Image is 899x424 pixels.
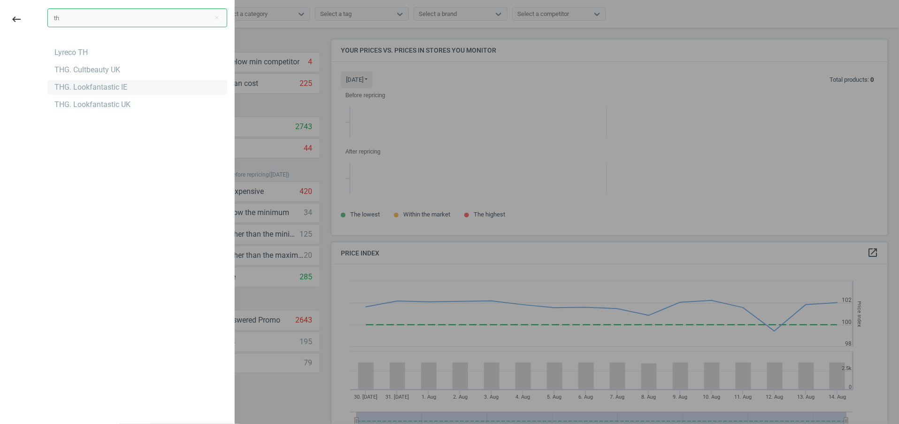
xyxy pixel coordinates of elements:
[11,14,22,25] i: keyboard_backspace
[54,82,127,93] div: THG. Lookfantastic IE
[6,8,27,31] button: keyboard_backspace
[54,100,131,110] div: THG. Lookfantastic UK
[47,8,227,27] input: Search campaign
[209,14,223,22] button: Close
[54,65,120,75] div: THG. Cultbeauty UK
[54,47,88,58] div: Lyreco TH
